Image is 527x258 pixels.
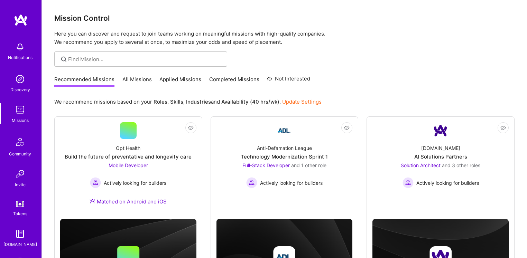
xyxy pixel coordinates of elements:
[260,179,323,187] span: Actively looking for builders
[291,162,326,168] span: and 1 other role
[15,181,26,188] div: Invite
[282,98,322,105] a: Update Settings
[403,177,414,188] img: Actively looking for builders
[186,98,211,105] b: Industries
[241,153,328,160] div: Technology Modernization Sprint 1
[421,144,460,152] div: [DOMAIN_NAME]
[154,98,167,105] b: Roles
[500,125,506,131] i: icon EyeClosed
[372,122,509,206] a: Company Logo[DOMAIN_NAME]AI Solutions PartnersSolution Architect and 3 other rolesActively lookin...
[54,30,515,46] p: Here you can discover and request to join teams working on meaningful missions with high-quality ...
[170,98,183,105] b: Skills
[12,117,29,124] div: Missions
[13,167,27,181] img: Invite
[54,98,322,105] p: We recommend missions based on your , , and .
[432,122,449,139] img: Company Logo
[122,76,152,87] a: All Missions
[257,144,312,152] div: Anti-Defamation League
[54,14,515,22] h3: Mission Control
[65,153,192,160] div: Build the future of preventative and longevity care
[267,75,310,87] a: Not Interested
[8,54,33,61] div: Notifications
[12,134,28,150] img: Community
[60,55,68,63] i: icon SearchGrey
[13,40,27,54] img: bell
[104,179,166,187] span: Actively looking for builders
[416,179,479,187] span: Actively looking for builders
[221,98,279,105] b: Availability (40 hrs/wk)
[54,76,114,87] a: Recommended Missions
[246,177,257,188] img: Actively looking for builders
[90,198,95,204] img: Ateam Purple Icon
[16,201,24,207] img: tokens
[3,241,37,248] div: [DOMAIN_NAME]
[68,56,222,63] input: Find Mission...
[116,144,140,152] div: Opt Health
[10,86,30,93] div: Discovery
[90,177,101,188] img: Actively looking for builders
[216,122,353,206] a: Company LogoAnti-Defamation LeagueTechnology Modernization Sprint 1Full-Stack Developer and 1 oth...
[13,210,27,217] div: Tokens
[242,162,290,168] span: Full-Stack Developer
[13,72,27,86] img: discovery
[401,162,441,168] span: Solution Architect
[13,103,27,117] img: teamwork
[60,122,196,213] a: Opt HealthBuild the future of preventative and longevity careMobile Developer Actively looking fo...
[90,198,167,205] div: Matched on Android and iOS
[9,150,31,157] div: Community
[414,153,467,160] div: AI Solutions Partners
[344,125,350,131] i: icon EyeClosed
[14,14,28,26] img: logo
[442,162,480,168] span: and 3 other roles
[13,227,27,241] img: guide book
[276,122,293,139] img: Company Logo
[209,76,259,87] a: Completed Missions
[109,162,148,168] span: Mobile Developer
[188,125,194,131] i: icon EyeClosed
[159,76,201,87] a: Applied Missions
